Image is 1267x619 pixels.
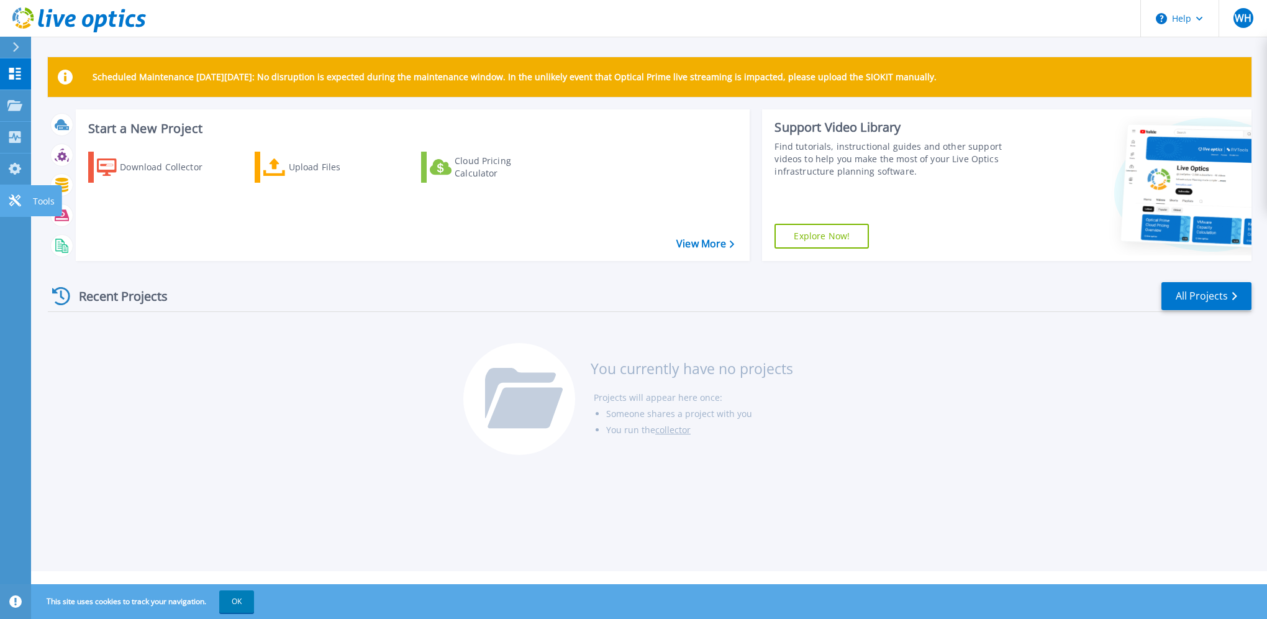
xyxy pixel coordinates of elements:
div: Find tutorials, instructional guides and other support videos to help you make the most of your L... [774,140,1025,178]
p: Tools [33,185,55,218]
p: Scheduled Maintenance [DATE][DATE]: No disruption is expected during the maintenance window. In t... [93,72,937,82]
div: Upload Files [289,155,388,180]
a: Cloud Pricing Calculator [421,152,560,183]
li: Projects will appear here once: [594,390,793,406]
h3: Start a New Project [88,122,734,135]
a: All Projects [1161,282,1251,310]
div: Download Collector [120,155,219,180]
li: Someone shares a project with you [606,406,793,422]
span: WH [1235,13,1251,23]
div: Cloud Pricing Calculator [455,155,554,180]
span: This site uses cookies to track your navigation. [34,590,254,613]
a: Upload Files [255,152,393,183]
div: Recent Projects [48,281,184,311]
a: Explore Now! [774,224,869,249]
a: View More [676,238,734,250]
h3: You currently have no projects [591,362,793,375]
a: collector [655,424,691,436]
div: Support Video Library [774,119,1025,135]
li: You run the [606,422,793,438]
button: OK [219,590,254,613]
a: Download Collector [88,152,227,183]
